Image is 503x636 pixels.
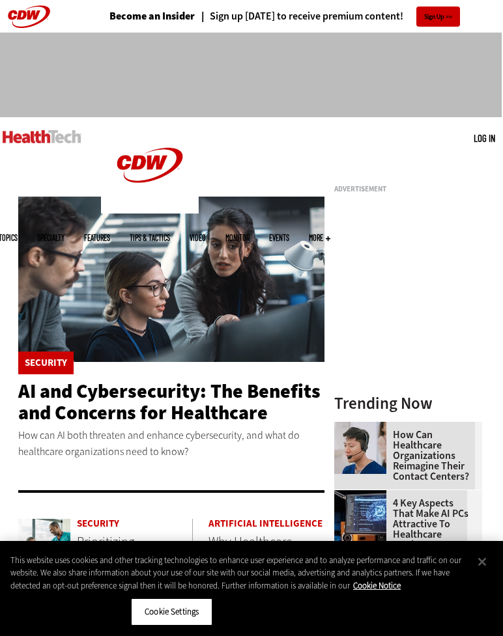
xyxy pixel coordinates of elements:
a: MonITor [225,234,250,242]
a: Become an Insider [109,11,195,21]
a: Security [77,519,192,529]
a: Desktop monitor with brain AI concept [334,490,393,501]
a: AI and Cybersecurity: The Benefits and Concerns for Healthcare [18,378,321,426]
div: User menu [474,131,495,145]
a: Sign up [DATE] to receive premium content! [195,11,403,21]
h3: Trending Now [334,395,482,411]
span: More [309,234,330,242]
a: Security [25,358,67,368]
a: Sign Up [416,7,460,27]
img: Home [3,130,81,143]
iframe: advertisement [13,46,487,104]
button: Cookie Settings [131,598,212,626]
p: How can AI both threaten and enhance cybersecurity, and what do healthcare organizations need to ... [18,427,324,460]
img: Home [101,117,199,214]
a: Prioritizing Cybersecurity in Healthcare as a Measure of Patient Safety [77,533,175,603]
a: Tips & Tactics [130,234,170,242]
button: Close [468,547,496,576]
a: Log in [474,132,495,144]
img: Doctor speaking with patient [18,519,70,559]
span: Specialty [37,234,65,242]
a: Features [84,234,110,242]
a: More information about your privacy [353,580,401,591]
img: Desktop monitor with brain AI concept [334,490,386,542]
img: Healthcare contact center [334,422,386,474]
a: Events [269,234,289,242]
a: Video [190,234,206,242]
a: CDW [101,203,199,217]
a: Why Healthcare Organizations Must Prioritize AI Governance [208,533,310,590]
a: Healthcare contact center [334,422,393,432]
img: cybersecurity team members talk in front of monitors [18,197,324,362]
div: This website uses cookies and other tracking technologies to enhance user experience and to analy... [10,554,467,592]
a: 4 Key Aspects That Make AI PCs Attractive to Healthcare Workers [334,498,474,550]
a: Artificial Intelligence [208,519,324,529]
a: How Can Healthcare Organizations Reimagine Their Contact Centers? [334,430,474,482]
